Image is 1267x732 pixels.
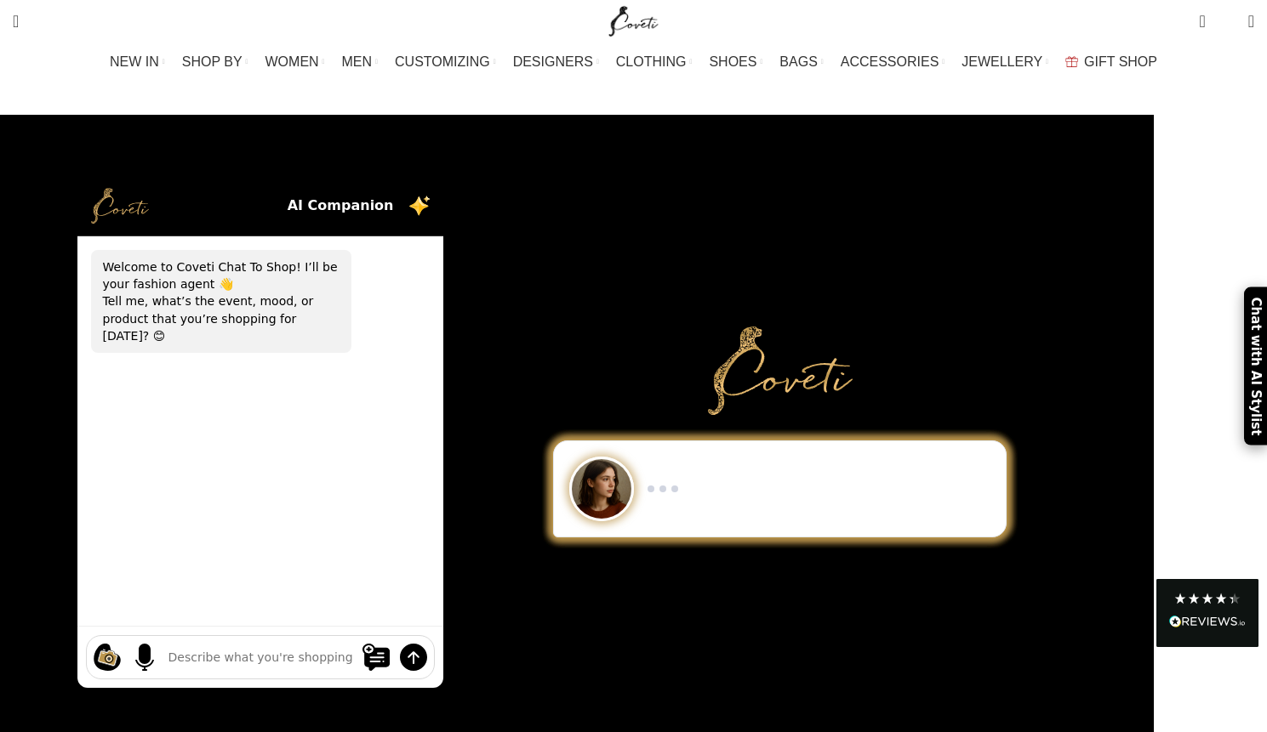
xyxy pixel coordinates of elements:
span: ACCESSORIES [841,54,939,70]
a: Search [4,4,27,38]
a: WOMEN [265,45,325,79]
a: DESIGNERS [513,45,599,79]
div: 4.28 Stars [1173,592,1241,605]
a: ACCESSORIES [841,45,945,79]
a: SHOP BY [182,45,248,79]
a: JEWELLERY [962,45,1048,79]
span: NEW IN [110,54,159,70]
div: Main navigation [4,45,1263,79]
span: BAGS [779,54,817,70]
a: CLOTHING [616,45,693,79]
span: SHOP BY [182,54,243,70]
span: 0 [1222,17,1235,30]
a: 0 [1190,4,1213,38]
span: CUSTOMIZING [395,54,490,70]
a: NEW IN [110,45,165,79]
img: Primary Gold [708,326,853,415]
span: MEN [342,54,373,70]
span: 0 [1201,9,1213,21]
span: JEWELLERY [962,54,1042,70]
img: GiftBag [1065,56,1078,67]
div: Read All Reviews [1156,579,1258,647]
div: My Wishlist [1218,4,1236,38]
a: GIFT SHOP [1065,45,1157,79]
a: Site logo [605,13,662,27]
div: Chat to Shop demo [541,440,1019,537]
span: SHOES [709,54,756,70]
img: REVIEWS.io [1169,616,1246,627]
span: DESIGNERS [513,54,593,70]
span: WOMEN [265,54,319,70]
a: SHOES [709,45,762,79]
span: GIFT SHOP [1084,54,1157,70]
a: MEN [342,45,378,79]
a: BAGS [779,45,823,79]
a: CUSTOMIZING [395,45,496,79]
span: CLOTHING [616,54,687,70]
div: Read All Reviews [1169,612,1246,634]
